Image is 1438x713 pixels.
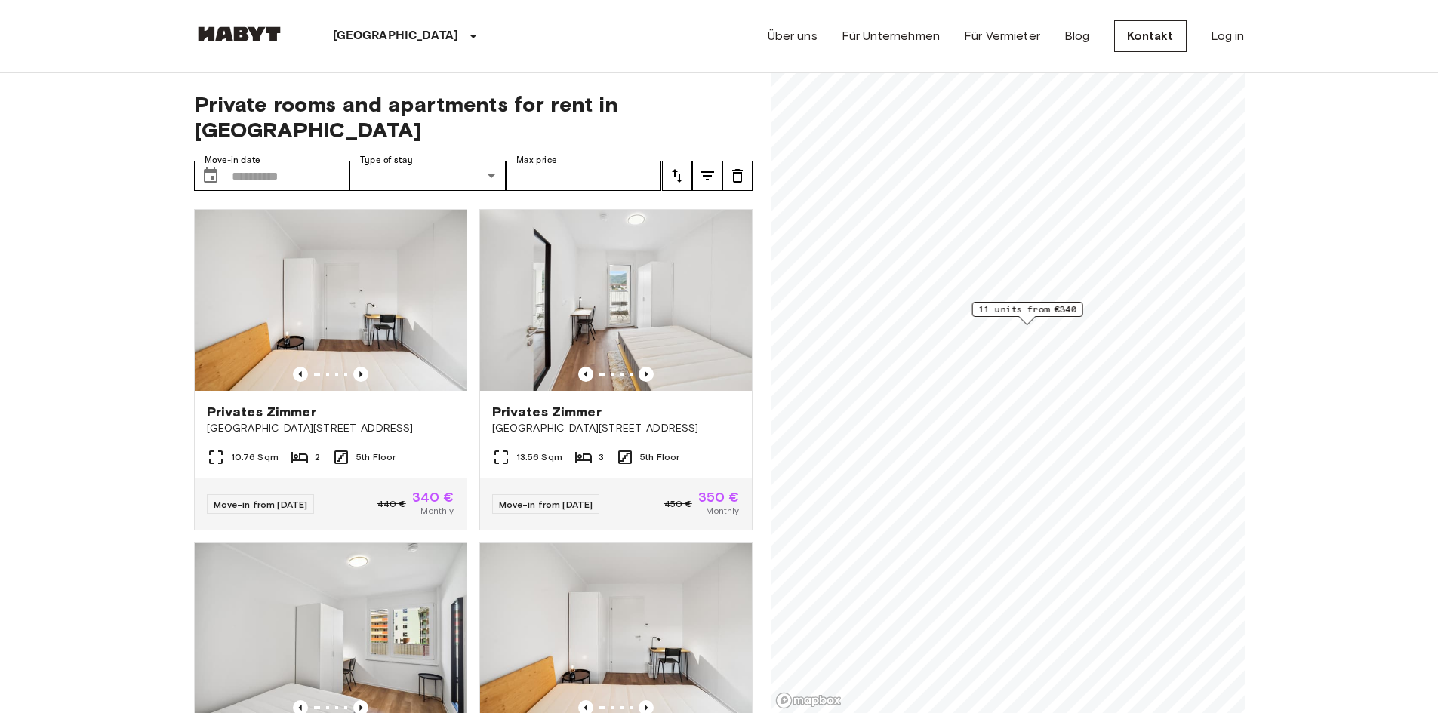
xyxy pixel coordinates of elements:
span: [GEOGRAPHIC_DATA][STREET_ADDRESS] [492,421,740,436]
span: Privates Zimmer [207,403,316,421]
span: Privates Zimmer [492,403,602,421]
span: 5th Floor [356,450,396,464]
button: Previous image [639,367,654,382]
a: Kontakt [1114,20,1187,52]
span: 440 € [377,497,406,511]
a: Über uns [768,27,818,45]
button: tune [692,161,722,191]
label: Type of stay [360,154,413,167]
label: Max price [516,154,557,167]
a: Für Vermieter [964,27,1040,45]
button: Previous image [578,367,593,382]
a: Für Unternehmen [842,27,940,45]
button: tune [662,161,692,191]
img: Marketing picture of unit AT-21-001-098-01 [480,210,752,391]
img: Marketing picture of unit AT-21-001-089-02 [195,210,467,391]
p: [GEOGRAPHIC_DATA] [333,27,459,45]
span: 13.56 Sqm [516,450,562,464]
a: Log in [1211,27,1245,45]
a: Marketing picture of unit AT-21-001-098-01Previous imagePrevious imagePrivates Zimmer[GEOGRAPHIC_... [479,209,753,530]
a: Marketing picture of unit AT-21-001-089-02Previous imagePrevious imagePrivates Zimmer[GEOGRAPHIC_... [194,209,467,530]
span: 11 units from €340 [978,303,1076,316]
span: Move-in from [DATE] [214,499,308,510]
a: Mapbox logo [775,692,842,709]
label: Move-in date [205,154,260,167]
a: Blog [1064,27,1090,45]
span: 350 € [698,490,740,504]
span: 340 € [412,490,454,504]
button: Previous image [293,367,308,382]
button: Choose date [196,161,226,191]
span: 10.76 Sqm [231,450,279,464]
span: 3 [599,450,604,464]
span: 2 [315,450,320,464]
span: [GEOGRAPHIC_DATA][STREET_ADDRESS] [207,421,454,436]
span: 450 € [664,497,692,511]
button: Previous image [353,367,368,382]
span: Monthly [706,504,739,518]
span: Private rooms and apartments for rent in [GEOGRAPHIC_DATA] [194,91,753,143]
button: tune [722,161,753,191]
span: Monthly [420,504,454,518]
div: Map marker [971,302,1082,325]
span: Move-in from [DATE] [499,499,593,510]
span: 5th Floor [640,450,679,464]
img: Habyt [194,26,285,41]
